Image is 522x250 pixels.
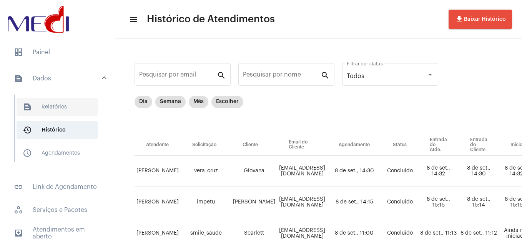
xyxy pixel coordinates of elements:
[217,70,226,80] mat-icon: search
[381,218,418,249] td: Concluído
[327,156,381,187] td: 8 de set., 14:30
[459,134,499,156] th: Entrada do Cliente
[181,134,231,156] th: Solicitação
[135,156,181,187] td: [PERSON_NAME]
[5,91,115,173] div: sidenav iconDados
[347,73,364,79] span: Todos
[147,13,275,25] span: Histórico de Atendimentos
[418,134,459,156] th: Entrada do Atde.
[277,156,327,187] td: [EMAIL_ADDRESS][DOMAIN_NAME]
[231,187,277,218] td: [PERSON_NAME]
[14,48,23,57] span: sidenav icon
[321,70,330,80] mat-icon: search
[418,218,459,249] td: 8 de set., 11:13
[5,66,115,91] mat-expansion-panel-header: sidenav iconDados
[418,156,459,187] td: 8 de set., 14:32
[243,73,321,80] input: Pesquisar por nome
[197,199,215,205] span: impetu
[17,121,98,139] span: Histórico
[14,182,23,192] mat-icon: sidenav icon
[23,102,32,112] mat-icon: sidenav icon
[135,134,181,156] th: Atendente
[418,187,459,218] td: 8 de set., 15:15
[135,187,181,218] td: [PERSON_NAME]
[14,228,23,238] mat-icon: sidenav icon
[381,156,418,187] td: Concluído
[14,74,103,83] mat-panel-title: Dados
[459,156,499,187] td: 8 de set., 14:30
[17,144,98,162] span: Agendamentos
[17,98,98,116] span: Relatórios
[455,15,464,24] mat-icon: file_download
[327,187,381,218] td: 8 de set., 14:15
[211,96,243,108] mat-chip: Escolher
[189,96,208,108] mat-chip: Mês
[155,96,186,108] mat-chip: Semana
[327,134,381,156] th: Agendamento
[327,218,381,249] td: 8 de set., 11:00
[8,43,107,62] span: Painel
[139,73,217,80] input: Pesquisar por email
[190,230,222,236] span: smile_saude
[129,15,137,24] mat-icon: sidenav icon
[449,10,512,29] button: Baixar Histórico
[277,218,327,249] td: [EMAIL_ADDRESS][DOMAIN_NAME]
[14,205,23,215] span: sidenav icon
[135,96,152,108] mat-chip: Dia
[23,125,32,135] mat-icon: sidenav icon
[277,187,327,218] td: [EMAIL_ADDRESS][DOMAIN_NAME]
[231,218,277,249] td: Scarlett
[459,218,499,249] td: 8 de set., 11:12
[14,74,23,83] mat-icon: sidenav icon
[8,178,107,196] span: Link de Agendamento
[6,4,71,35] img: d3a1b5fa-500b-b90f-5a1c-719c20e9830b.png
[194,168,218,173] span: vera_cruz
[455,17,506,22] span: Baixar Histórico
[8,224,107,242] span: Atendimentos em aberto
[231,134,277,156] th: Cliente
[23,148,32,158] mat-icon: sidenav icon
[459,187,499,218] td: 8 de set., 15:14
[135,218,181,249] td: [PERSON_NAME]
[277,134,327,156] th: Email do Cliente
[8,201,107,219] span: Serviços e Pacotes
[381,187,418,218] td: Concluído
[381,134,418,156] th: Status
[231,156,277,187] td: Giovana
